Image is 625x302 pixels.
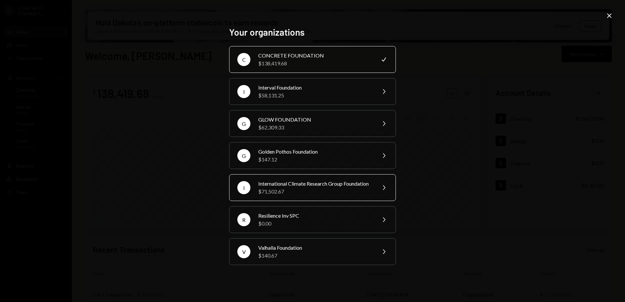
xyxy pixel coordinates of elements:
[258,148,372,156] div: Golden Pothos Foundation
[258,244,372,252] div: Valhalla Foundation
[229,110,396,137] button: GGLOW FOUNDATION$62,309.33
[258,92,372,99] div: $58,131.25
[229,238,396,265] button: VValhalla Foundation$140.67
[258,188,372,195] div: $71,502.67
[229,142,396,169] button: GGolden Pothos Foundation$147.12
[237,213,250,226] div: R
[229,174,396,201] button: IInternational Climate Research Group Foundation$71,502.67
[237,149,250,162] div: G
[237,245,250,258] div: V
[229,26,396,39] h2: Your organizations
[258,84,372,92] div: Interval Foundation
[258,220,372,227] div: $0.00
[237,117,250,130] div: G
[229,46,396,73] button: CCONCRETE FOUNDATION$138,419.68
[237,53,250,66] div: C
[229,206,396,233] button: RResilience Inv SPC$0.00
[258,212,372,220] div: Resilience Inv SPC
[258,252,372,260] div: $140.67
[237,181,250,194] div: I
[258,124,372,131] div: $62,309.33
[258,52,372,59] div: CONCRETE FOUNDATION
[258,116,372,124] div: GLOW FOUNDATION
[258,156,372,163] div: $147.12
[258,180,372,188] div: International Climate Research Group Foundation
[258,59,372,67] div: $138,419.68
[237,85,250,98] div: I
[229,78,396,105] button: IInterval Foundation$58,131.25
